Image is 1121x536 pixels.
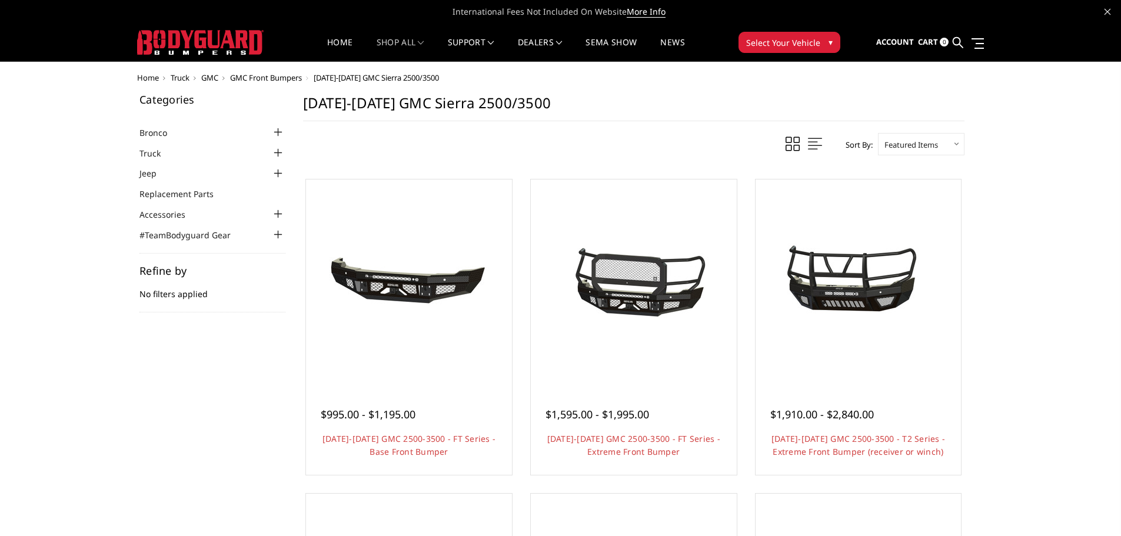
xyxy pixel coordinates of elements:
[377,38,424,61] a: shop all
[201,72,218,83] a: GMC
[876,26,914,58] a: Account
[139,94,285,105] h5: Categories
[230,72,302,83] a: GMC Front Bumpers
[660,38,684,61] a: News
[940,38,949,46] span: 0
[746,36,820,49] span: Select Your Vehicle
[139,265,285,312] div: No filters applied
[547,433,720,457] a: [DATE]-[DATE] GMC 2500-3500 - FT Series - Extreme Front Bumper
[303,94,964,121] h1: [DATE]-[DATE] GMC Sierra 2500/3500
[770,407,874,421] span: $1,910.00 - $2,840.00
[139,229,245,241] a: #TeamBodyguard Gear
[137,72,159,83] a: Home
[534,182,734,382] a: 2024-2025 GMC 2500-3500 - FT Series - Extreme Front Bumper 2024-2025 GMC 2500-3500 - FT Series - ...
[309,182,509,382] a: 2024-2025 GMC 2500-3500 - FT Series - Base Front Bumper 2024-2025 GMC 2500-3500 - FT Series - Bas...
[771,433,945,457] a: [DATE]-[DATE] GMC 2500-3500 - T2 Series - Extreme Front Bumper (receiver or winch)
[627,6,666,18] a: More Info
[739,32,840,53] button: Select Your Vehicle
[759,182,959,382] a: 2024-2025 GMC 2500-3500 - T2 Series - Extreme Front Bumper (receiver or winch) 2024-2025 GMC 2500...
[314,72,439,83] span: [DATE]-[DATE] GMC Sierra 2500/3500
[586,38,637,61] a: SEMA Show
[171,72,189,83] a: Truck
[139,167,171,179] a: Jeep
[139,188,228,200] a: Replacement Parts
[139,147,175,159] a: Truck
[918,36,938,47] span: Cart
[137,30,264,55] img: BODYGUARD BUMPERS
[322,433,495,457] a: [DATE]-[DATE] GMC 2500-3500 - FT Series - Base Front Bumper
[448,38,494,61] a: Support
[839,136,873,154] label: Sort By:
[139,126,182,139] a: Bronco
[139,265,285,276] h5: Refine by
[518,38,563,61] a: Dealers
[829,36,833,48] span: ▾
[876,36,914,47] span: Account
[918,26,949,58] a: Cart 0
[327,38,352,61] a: Home
[545,407,649,421] span: $1,595.00 - $1,995.00
[321,407,415,421] span: $995.00 - $1,195.00
[139,208,200,221] a: Accessories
